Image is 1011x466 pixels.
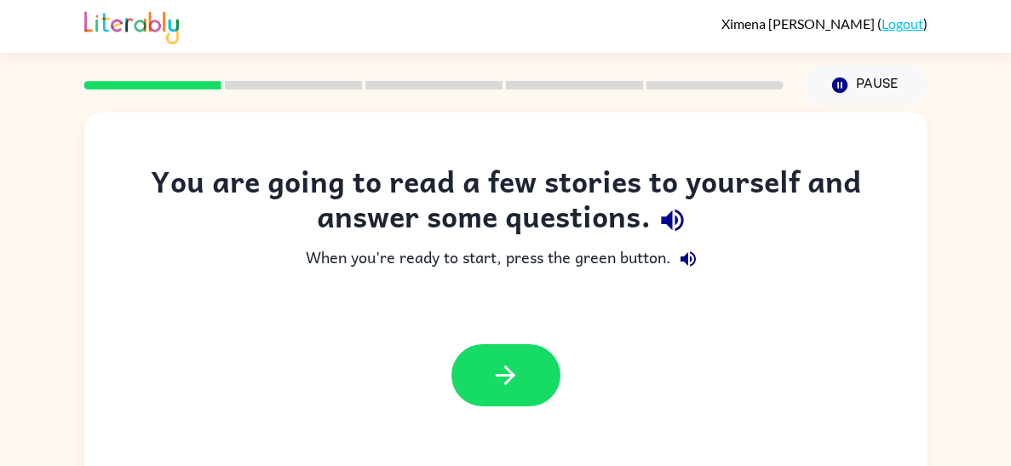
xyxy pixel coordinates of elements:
img: Literably [84,7,179,44]
button: Pause [804,66,928,105]
span: Ximena [PERSON_NAME] [721,15,877,32]
div: ( ) [721,15,928,32]
div: You are going to read a few stories to yourself and answer some questions. [118,164,893,242]
a: Logout [882,15,923,32]
div: When you're ready to start, press the green button. [118,242,893,276]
